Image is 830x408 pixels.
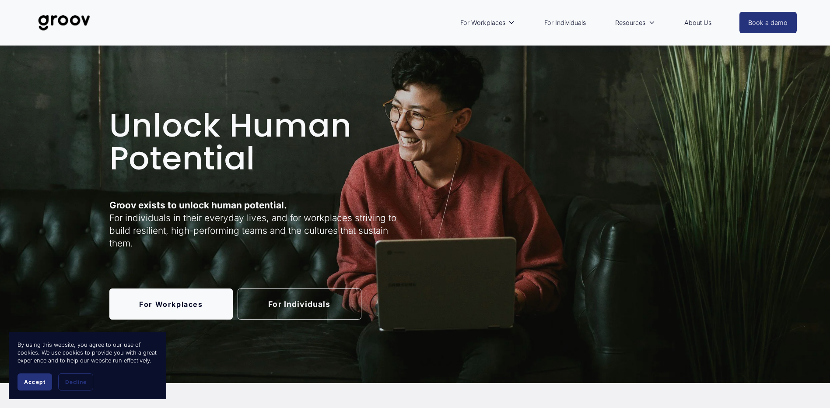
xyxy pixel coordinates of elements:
a: folder dropdown [611,13,659,33]
section: Cookie banner [9,332,166,399]
p: By using this website, you agree to our use of cookies. We use cookies to provide you with a grea... [18,341,158,365]
a: folder dropdown [456,13,519,33]
a: About Us [680,13,716,33]
a: For Individuals [540,13,590,33]
span: Accept [24,379,46,385]
a: Book a demo [739,12,797,33]
p: For individuals in their everyday lives, and for workplaces striving to build resilient, high-per... [109,199,413,250]
a: For Individuals [238,288,361,320]
button: Decline [58,373,93,390]
button: Accept [18,373,52,390]
span: Resources [615,17,645,28]
h1: Unlock Human Potential [109,109,413,175]
span: For Workplaces [460,17,505,28]
a: For Workplaces [109,288,233,320]
img: Groov | Unlock Human Potential at Work and in Life [33,8,95,37]
span: Decline [65,379,86,385]
strong: Groov exists to unlock human potential. [109,200,287,211]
